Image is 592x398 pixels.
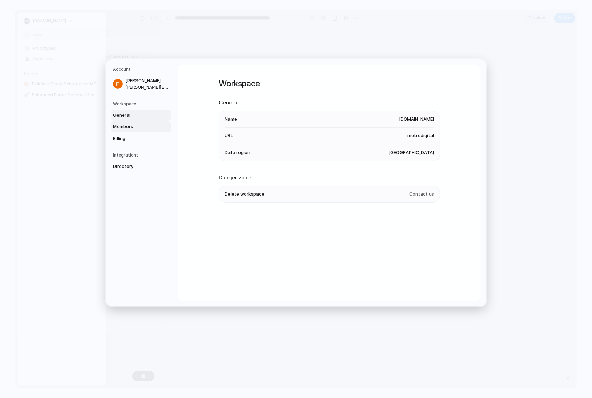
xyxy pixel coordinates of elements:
span: [GEOGRAPHIC_DATA] [388,149,434,156]
span: Name [225,116,237,123]
span: metrodigital [407,133,434,140]
a: Members [111,121,171,132]
h1: Workspace [219,77,440,90]
h2: General [219,99,440,107]
h5: Integrations [113,152,171,158]
span: Billing [113,135,157,142]
a: [PERSON_NAME][PERSON_NAME][EMAIL_ADDRESS][PERSON_NAME][DOMAIN_NAME] [111,75,171,93]
span: Contact us [409,191,434,198]
h5: Account [113,66,171,73]
span: Members [113,123,157,130]
h2: Danger zone [219,174,440,182]
span: [DOMAIN_NAME] [399,116,434,123]
span: Data region [225,149,250,156]
a: Directory [111,161,171,172]
span: URL [225,133,233,140]
span: General [113,112,157,119]
span: [PERSON_NAME] [125,77,170,84]
a: Billing [111,133,171,144]
a: General [111,110,171,121]
span: [PERSON_NAME][EMAIL_ADDRESS][PERSON_NAME][DOMAIN_NAME] [125,84,170,91]
h5: Workspace [113,101,171,107]
span: Delete workspace [225,191,264,198]
span: Directory [113,163,157,170]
